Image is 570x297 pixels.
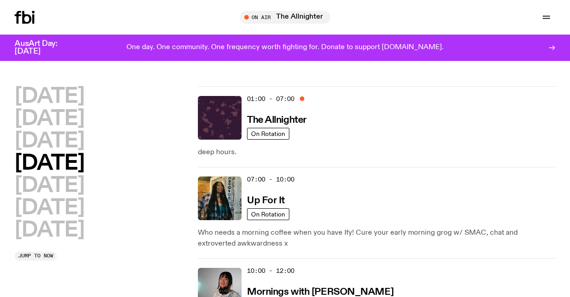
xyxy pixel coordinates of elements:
p: deep hours. [198,147,555,158]
button: [DATE] [15,86,84,107]
button: [DATE] [15,131,84,151]
a: On Rotation [247,208,289,220]
a: Mornings with [PERSON_NAME] [247,286,393,297]
span: 10:00 - 12:00 [247,267,294,275]
button: [DATE] [15,176,84,196]
h3: Up For It [247,196,285,206]
p: Who needs a morning coffee when you have Ify! Cure your early morning grog w/ SMAC, chat and extr... [198,227,555,249]
a: On Rotation [247,128,289,140]
span: On Rotation [251,211,285,217]
button: Jump to now [15,252,57,261]
span: Jump to now [18,253,53,258]
p: One day. One community. One frequency worth fighting for. Donate to support [DOMAIN_NAME]. [126,44,444,52]
h3: Mornings with [PERSON_NAME] [247,287,393,297]
h3: The Allnighter [247,116,307,125]
span: On Rotation [251,130,285,137]
a: The Allnighter [247,114,307,125]
button: [DATE] [15,220,84,241]
span: 01:00 - 07:00 [247,95,294,103]
button: [DATE] [15,198,84,218]
a: Up For It [247,194,285,206]
button: On AirThe Allnighter [240,11,330,24]
img: Ify - a Brown Skin girl with black braided twists, looking up to the side with her tongue stickin... [198,176,242,220]
button: [DATE] [15,153,84,174]
h3: AusArt Day: [DATE] [15,40,73,55]
span: 07:00 - 10:00 [247,175,294,184]
button: [DATE] [15,109,84,129]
